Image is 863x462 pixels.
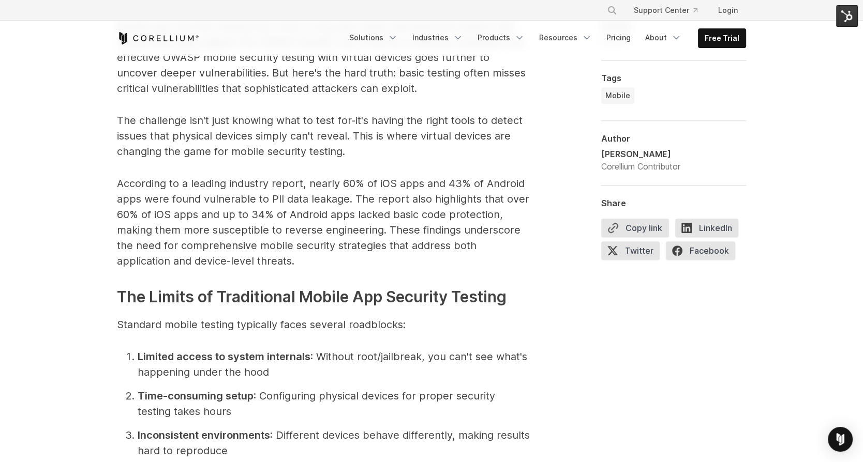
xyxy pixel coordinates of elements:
a: Solutions [343,28,404,47]
span: : Configuring physical devices for proper security testing takes hours [138,390,495,418]
strong: Inconsistent environments [138,429,270,441]
span: Facebook [666,241,735,260]
a: About [639,28,688,47]
a: Free Trial [698,29,746,48]
a: Login [710,1,746,20]
a: Mobile [601,87,634,104]
a: Pricing [600,28,637,47]
div: Author [601,133,746,144]
a: Industries [406,28,469,47]
div: Corellium Contributor [601,160,680,173]
button: Search [603,1,621,20]
div: Tags [601,73,746,83]
div: Share [601,198,746,208]
a: Products [471,28,531,47]
a: Resources [533,28,598,47]
span: The challenge isn't just knowing what to test for-it's having the right tools to detect issues th... [117,114,523,158]
a: LinkedIn [675,219,745,241]
span: The Limits of Traditional Mobile App Security Testing [117,287,507,306]
img: HubSpot Tools Menu Toggle [836,5,858,27]
strong: Time-consuming setup [138,390,254,402]
span: : Without root/jailbreak, you can't see what's happening under the hood [138,350,527,378]
div: Open Intercom Messenger [828,427,853,452]
div: [PERSON_NAME] [601,148,680,160]
a: Facebook [666,241,741,264]
span: Standard mobile testing typically faces several roadblocks: [117,318,406,331]
a: Corellium Home [117,32,199,44]
span: LinkedIn [675,219,738,237]
a: Twitter [601,241,666,264]
button: Copy link [601,219,669,237]
div: Navigation Menu [343,28,746,48]
p: Mobile app security testing has come a long way. Many development teams now check their apps agai... [117,19,531,96]
span: Twitter [601,241,660,260]
span: Mobile [605,90,630,101]
span: According to a leading industry report, nearly 60% of iOS apps and 43% of Android apps were found... [117,177,529,267]
strong: Limited access to system internals [138,350,310,363]
span: : Different devices behave differently, making results hard to reproduce [138,429,530,457]
div: Navigation Menu [594,1,746,20]
a: Support Center [626,1,706,20]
